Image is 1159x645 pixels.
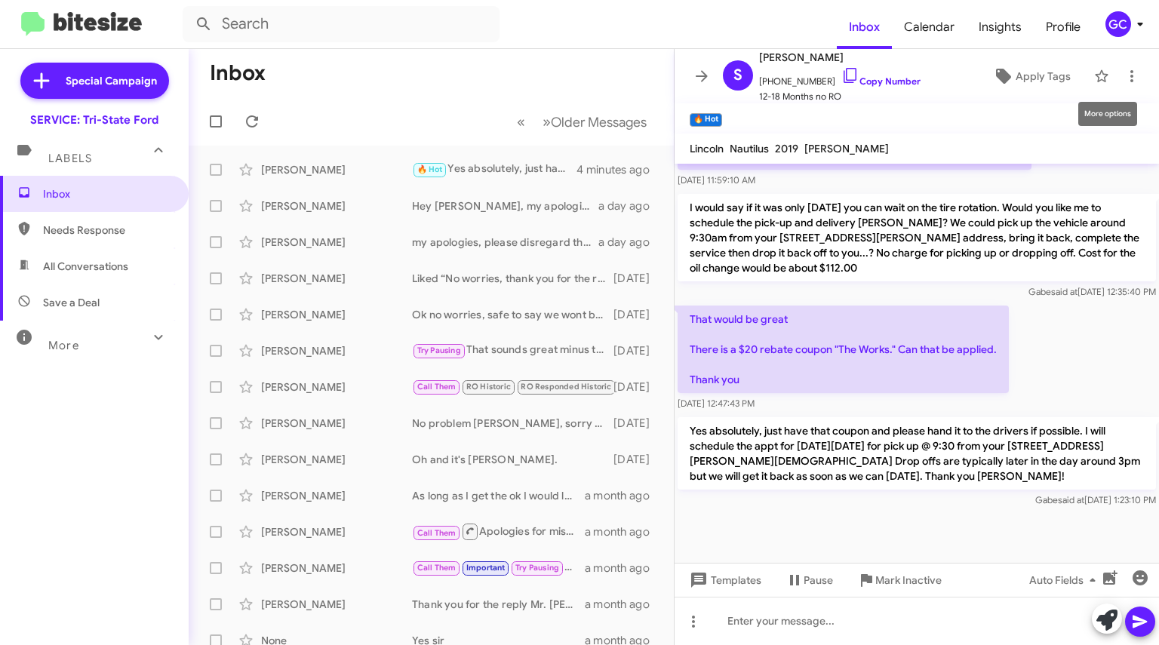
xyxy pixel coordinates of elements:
span: 2019 [775,142,798,155]
div: More options [1078,102,1137,126]
div: a month ago [585,597,662,612]
span: said at [1058,494,1084,505]
p: That would be great There is a $20 rebate coupon "The Works." Can that be applied. Thank you [678,306,1009,393]
span: RO Responded Historic [521,382,611,392]
button: GC [1093,11,1142,37]
div: [DATE] [613,307,662,322]
span: Nautilus [730,142,769,155]
div: [PERSON_NAME] [261,597,412,612]
span: [PERSON_NAME] [759,48,921,66]
span: Older Messages [551,114,647,131]
div: [PERSON_NAME] [261,488,412,503]
a: Copy Number [841,75,921,87]
div: Hey [PERSON_NAME], my apologies, it seems I missed an email. The previous quoted special will be ... [412,198,598,213]
span: Call Them [417,563,457,573]
div: [PERSON_NAME] [261,416,412,431]
div: [PERSON_NAME] [261,379,412,395]
span: 🔥 Hot [417,164,443,174]
a: Insights [967,5,1034,49]
h1: Inbox [210,61,266,85]
div: [DATE] [613,416,662,431]
div: [PERSON_NAME] [261,452,412,467]
span: Gabe [DATE] 1:23:10 PM [1035,494,1156,505]
span: Lincoln [690,142,724,155]
div: [PERSON_NAME] [261,524,412,539]
div: That sounds great minus the working part, hopefully you can enjoy the scenery and weather while n... [412,342,613,359]
span: All Conversations [43,259,128,274]
span: [PERSON_NAME] [804,142,889,155]
div: [DATE] [613,271,662,286]
button: Auto Fields [1017,567,1114,594]
div: [PERSON_NAME] [261,235,412,250]
div: [DATE] [613,343,662,358]
input: Search [183,6,500,42]
div: a month ago [585,561,662,576]
div: GC [1105,11,1131,37]
span: [DATE] 11:59:10 AM [678,174,755,186]
a: Profile [1034,5,1093,49]
span: Pause [804,567,833,594]
div: [PERSON_NAME] [261,343,412,358]
div: [PERSON_NAME] [261,307,412,322]
span: 12-18 Months no RO [759,89,921,104]
p: Yes absolutely, just have that coupon and please hand it to the drivers if possible. I will sched... [678,417,1156,490]
div: Yes absolutely, just have that coupon and please hand it to the drivers if possible. I will sched... [412,161,576,178]
button: Templates [675,567,773,594]
button: Pause [773,567,845,594]
small: 🔥 Hot [690,113,722,127]
span: Apply Tags [1016,63,1071,90]
div: my apologies, please disregard the system generated text [412,235,598,250]
div: a day ago [598,235,662,250]
div: Ok no worries, safe to say we wont be seeing you for service needs. If you are ever in the area a... [412,307,613,322]
span: Special Campaign [66,73,157,88]
button: Apply Tags [976,63,1087,90]
span: More [48,339,79,352]
span: Templates [687,567,761,594]
span: S [733,63,742,88]
span: said at [1051,286,1078,297]
span: [PHONE_NUMBER] [759,66,921,89]
span: RO Historic [466,382,511,392]
span: Try Pausing [515,563,559,573]
div: Ok I completely understand that, just let us know if we can ever help. [412,378,613,395]
a: Special Campaign [20,63,169,99]
div: [DATE] [613,452,662,467]
div: Thank you for the reply Mr. [PERSON_NAME], if we can ever help please don't hesitate to reach out! [412,597,585,612]
span: Gabe [DATE] 12:35:40 PM [1028,286,1156,297]
button: Previous [508,106,534,137]
span: Auto Fields [1029,567,1102,594]
div: a day ago [598,198,662,213]
span: Try Pausing [417,346,461,355]
div: Oh and it's [PERSON_NAME]. [412,452,613,467]
span: Inbox [43,186,171,201]
span: « [517,112,525,131]
a: Inbox [837,5,892,49]
nav: Page navigation example [509,106,656,137]
a: Calendar [892,5,967,49]
div: [PERSON_NAME] [261,198,412,213]
span: Save a Deal [43,295,100,310]
div: a month ago [585,488,662,503]
div: [PERSON_NAME] [261,162,412,177]
span: Call Them [417,528,457,538]
div: [DATE] [613,379,662,395]
div: Absolutely, just let us know when works best for you! [412,559,585,576]
span: Mark Inactive [875,567,942,594]
span: Needs Response [43,223,171,238]
div: [PERSON_NAME] [261,271,412,286]
span: Call Them [417,382,457,392]
div: As long as I get the ok I would love to do that for you [PERSON_NAME], Let me run that up the fla... [412,488,585,503]
div: Liked “No worries, thank you for the reply and update! If you are ever in the area and need assis... [412,271,613,286]
div: 4 minutes ago [576,162,662,177]
div: [PERSON_NAME] [261,561,412,576]
button: Mark Inactive [845,567,954,594]
div: SERVICE: Tri-State Ford [30,112,158,127]
span: [DATE] 12:47:43 PM [678,398,755,409]
p: I would say if it was only [DATE] you can wait on the tire rotation. Would you like me to schedul... [678,194,1156,281]
span: » [543,112,551,131]
div: a month ago [585,524,662,539]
